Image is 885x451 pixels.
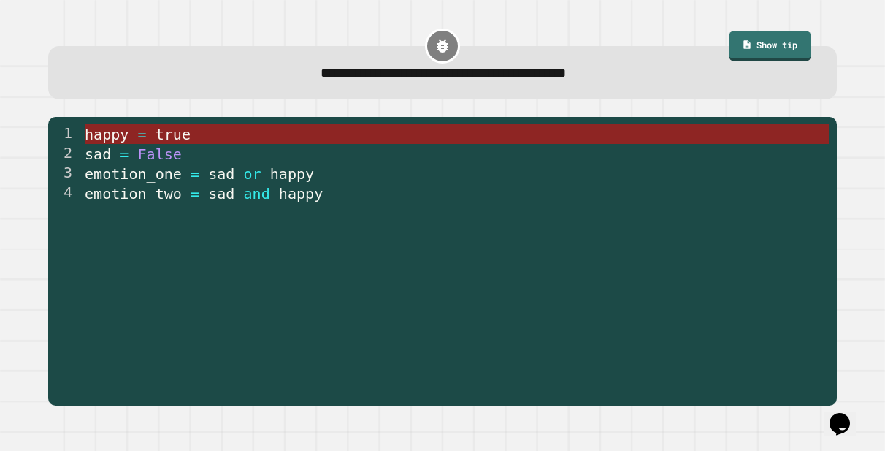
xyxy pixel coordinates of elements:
div: 1 [48,124,82,144]
div: 3 [48,164,82,183]
span: or [244,165,261,183]
span: happy [270,165,314,183]
span: happy [85,126,129,143]
span: true [156,126,191,143]
span: sad [85,145,111,163]
span: happy [279,185,323,202]
div: 2 [48,144,82,164]
span: sad [209,185,235,202]
span: emotion_one [85,165,182,183]
span: and [244,185,270,202]
iframe: chat widget [824,393,870,436]
div: 4 [48,183,82,203]
span: = [120,145,129,163]
span: False [138,145,182,163]
span: = [138,126,147,143]
a: Show tip [729,31,811,61]
span: = [191,165,199,183]
span: emotion_two [85,185,182,202]
span: sad [209,165,235,183]
span: = [191,185,199,202]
